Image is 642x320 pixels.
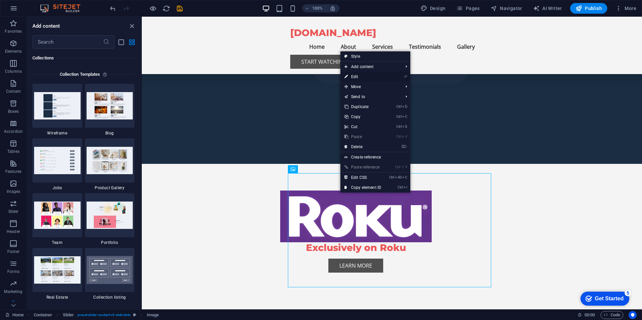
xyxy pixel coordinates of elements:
[629,311,637,319] button: Usercentrics
[57,70,103,78] h6: Collection Templates
[405,165,407,169] i: V
[418,3,448,14] div: Design (Ctrl+Alt+Y)
[176,4,184,12] button: save
[128,22,136,30] button: close panel
[577,311,595,319] h6: Session time
[491,5,522,12] span: Navigator
[7,249,19,254] p: Footer
[330,5,336,11] i: On resize automatically adjust zoom level to fit chosen device.
[34,147,81,174] img: jobs_extension.jpg
[32,22,60,30] h6: Add content
[396,124,402,129] i: Ctrl
[421,5,446,12] span: Design
[4,289,22,294] p: Marketing
[85,295,135,300] span: Collection listing
[418,3,448,14] button: Design
[87,92,133,119] img: blog_extension.jpg
[5,29,22,34] p: Favorites
[533,5,562,12] span: AI Writer
[32,35,103,49] input: Search
[20,7,48,13] div: Get Started
[133,313,136,317] i: This element is a customizable preset
[8,209,19,214] p: Slider
[601,311,623,319] button: Code
[340,173,385,183] a: CtrlAltCEdit CSS
[4,129,23,134] p: Accordion
[32,54,134,62] h6: Collections
[85,130,135,136] span: Blog
[7,189,20,194] p: Images
[5,311,24,319] a: Click to cancel selection. Double-click to open Pages
[395,175,402,180] i: Alt
[389,175,395,180] i: Ctrl
[32,295,82,300] span: Real Estate
[396,134,402,139] i: Ctrl
[570,3,607,14] button: Publish
[402,175,407,180] i: C
[402,104,407,109] i: D
[7,229,20,234] p: Header
[7,149,19,154] p: Tables
[575,5,602,12] span: Publish
[7,269,19,274] p: Forms
[149,4,157,12] button: Click here to leave preview mode and continue editing
[395,165,401,169] i: Ctrl
[402,124,407,129] i: X
[85,84,135,136] div: Blog
[34,311,159,319] nav: breadcrumb
[5,69,22,74] p: Columns
[488,3,525,14] button: Navigator
[402,114,407,119] i: C
[128,38,136,46] button: grid-view
[85,138,135,191] div: Product Gallery
[87,147,133,174] img: product_gallery_extension.jpg
[340,142,385,152] a: ⌦Delete
[340,152,410,162] a: Create reference
[63,311,74,319] span: Click to select. Double-click to edit
[32,193,82,245] div: Team
[49,1,56,8] div: 5
[87,202,133,229] img: portfolio_extension.jpg
[32,248,82,300] div: Real Estate
[6,89,21,94] p: Content
[85,193,135,245] div: Portfolio
[402,144,407,149] i: ⌦
[32,240,82,245] span: Team
[32,130,82,136] span: Wireframe
[32,84,82,136] div: Wireframe
[8,109,19,114] p: Boxes
[404,74,407,79] i: ⏎
[77,311,130,319] span: . preset-slider-content-v3-wide-dots
[340,62,400,72] span: Add content
[340,132,385,142] a: CtrlVPaste
[404,185,407,190] i: I
[302,4,326,12] button: 100%
[147,311,159,319] span: Click to select. Double-click to edit
[398,185,403,190] i: Ctrl
[109,4,117,12] button: undo
[163,5,170,12] i: Reload page
[85,248,135,300] div: Collection listing
[32,138,82,191] div: Jobs
[340,102,385,112] a: CtrlDDuplicate
[604,311,620,319] span: Code
[85,185,135,191] span: Product Gallery
[109,5,117,12] i: Undo: Delete elements (Ctrl+Z)
[340,112,385,122] a: CtrlCCopy
[340,92,400,102] a: Send to
[453,3,482,14] button: Pages
[162,4,170,12] button: reload
[34,256,81,283] img: real_estate_extension.jpg
[396,104,402,109] i: Ctrl
[402,134,407,139] i: V
[396,114,402,119] i: Ctrl
[340,162,385,172] a: Ctrl⇧VPaste reference
[85,240,135,245] span: Portfolio
[613,3,639,14] button: More
[340,82,400,92] span: Move
[312,4,323,12] h6: 100%
[38,4,89,12] img: Editor Logo
[103,70,110,78] i: Each template - except the Collections listing - comes with a preconfigured design and collection...
[340,122,385,132] a: CtrlXCut
[5,49,22,54] p: Elements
